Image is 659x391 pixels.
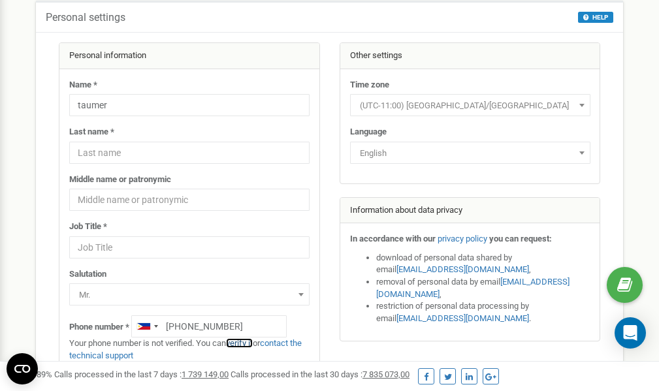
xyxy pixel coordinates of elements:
[69,142,310,164] input: Last name
[131,315,287,337] input: +1-800-555-55-55
[396,264,529,274] a: [EMAIL_ADDRESS][DOMAIN_NAME]
[74,286,305,304] span: Mr.
[69,79,97,91] label: Name *
[355,144,586,163] span: English
[69,321,129,334] label: Phone number *
[69,221,107,233] label: Job Title *
[396,313,529,323] a: [EMAIL_ADDRESS][DOMAIN_NAME]
[438,234,487,243] a: privacy policy
[132,316,162,337] div: Telephone country code
[69,126,114,138] label: Last name *
[350,126,387,138] label: Language
[362,369,410,379] u: 7 835 073,00
[46,12,125,23] h5: Personal settings
[69,174,171,186] label: Middle name or patronymic
[69,337,310,362] p: Your phone number is not verified. You can or
[69,236,310,258] input: Job Title
[376,277,570,299] a: [EMAIL_ADDRESS][DOMAIN_NAME]
[376,252,590,276] li: download of personal data shared by email ,
[376,276,590,300] li: removal of personal data by email ,
[340,198,600,224] div: Information about data privacy
[376,300,590,324] li: restriction of personal data processing by email .
[615,317,646,349] div: Open Intercom Messenger
[54,369,229,379] span: Calls processed in the last 7 days :
[7,353,38,384] button: Open CMP widget
[231,369,410,379] span: Calls processed in the last 30 days :
[350,142,590,164] span: English
[69,94,310,116] input: Name
[350,79,389,91] label: Time zone
[350,234,436,243] strong: In accordance with our
[350,94,590,116] span: (UTC-11:00) Pacific/Midway
[355,97,586,115] span: (UTC-11:00) Pacific/Midway
[69,268,106,281] label: Salutation
[226,338,253,348] a: verify it
[340,43,600,69] div: Other settings
[182,369,229,379] u: 1 739 149,00
[69,338,302,360] a: contact the technical support
[59,43,319,69] div: Personal information
[69,189,310,211] input: Middle name or patronymic
[69,283,310,305] span: Mr.
[578,12,613,23] button: HELP
[489,234,552,243] strong: you can request:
